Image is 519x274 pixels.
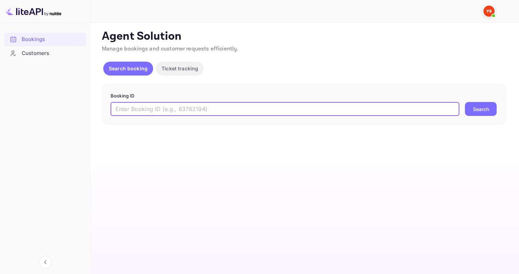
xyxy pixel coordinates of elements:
[6,6,61,17] img: LiteAPI logo
[22,49,83,57] div: Customers
[111,93,498,100] p: Booking ID
[109,65,148,72] p: Search booking
[102,30,506,44] p: Agent Solution
[22,36,83,44] div: Bookings
[465,102,497,116] button: Search
[102,45,239,53] span: Manage bookings and customer requests efficiently.
[483,6,495,17] img: Yandex Support
[4,33,86,46] a: Bookings
[39,256,52,268] button: Collapse navigation
[161,65,198,72] p: Ticket tracking
[4,47,86,60] a: Customers
[111,102,459,116] input: Enter Booking ID (e.g., 63782194)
